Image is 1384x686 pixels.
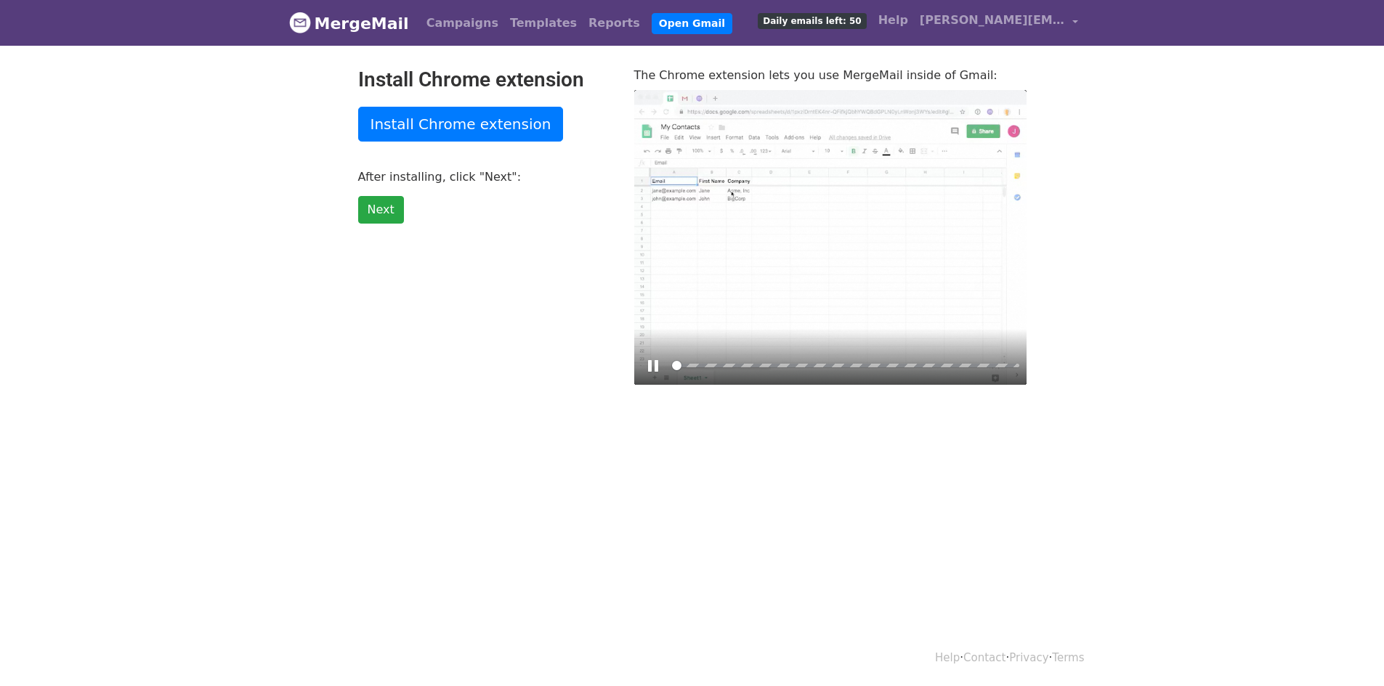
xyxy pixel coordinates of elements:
a: Daily emails left: 50 [752,6,872,35]
a: MergeMail [289,8,409,38]
button: Play [642,354,665,377]
a: Next [358,196,404,224]
a: Privacy [1009,651,1048,664]
a: Help [935,651,960,664]
h2: Install Chrome extension [358,68,612,92]
a: Open Gmail [652,13,732,34]
input: Seek [672,359,1019,372]
a: Help [873,6,914,35]
span: [PERSON_NAME][EMAIL_ADDRESS][DOMAIN_NAME] [920,12,1065,29]
p: The Chrome extension lets you use MergeMail inside of Gmail: [634,68,1027,83]
a: Install Chrome extension [358,107,564,142]
a: Templates [504,9,583,38]
a: [PERSON_NAME][EMAIL_ADDRESS][DOMAIN_NAME] [914,6,1084,40]
a: Terms [1052,651,1084,664]
p: After installing, click "Next": [358,169,612,184]
img: MergeMail logo [289,12,311,33]
a: Campaigns [421,9,504,38]
a: Contact [963,651,1005,664]
a: Reports [583,9,646,38]
span: Daily emails left: 50 [758,13,866,29]
iframe: Chat Widget [1311,616,1384,686]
